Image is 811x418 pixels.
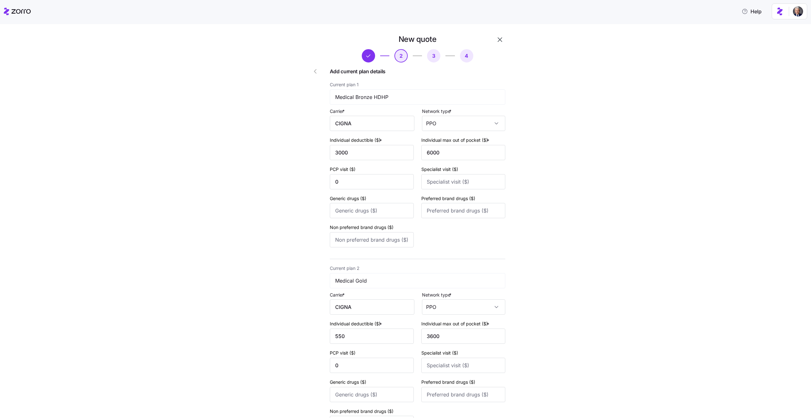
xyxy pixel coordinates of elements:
input: Non preferred brand drugs ($) [330,232,414,247]
input: Network type [422,116,505,131]
input: Specialist visit ($) [421,358,505,373]
button: Help [737,5,767,18]
label: PCP visit ($) [330,349,355,356]
label: Generic drugs ($) [330,195,366,202]
label: Non preferred brand drugs ($) [330,408,393,415]
input: Carrier [330,116,414,131]
label: Individual deductible ($) [330,137,383,144]
label: Individual max out of pocket ($) [421,137,491,144]
input: Network type [422,299,505,315]
button: 2 [394,49,408,62]
label: Preferred brand drugs ($) [421,379,475,386]
span: Help [742,8,762,15]
label: Carrier [330,108,346,115]
label: Individual deductible ($) [330,320,383,327]
input: Carrier [330,299,414,315]
input: PCP visit ($) [330,174,414,189]
label: PCP visit ($) [330,166,355,173]
label: Specialist visit ($) [421,166,458,173]
input: PCP visit ($) [330,358,414,373]
input: Preferred brand drugs ($) [421,203,505,218]
input: Preferred brand drugs ($) [421,387,505,402]
input: Specialist visit ($) [421,174,505,189]
label: Preferred brand drugs ($) [421,195,475,202]
label: Non preferred brand drugs ($) [330,224,393,231]
label: Carrier [330,291,346,298]
label: Generic drugs ($) [330,379,366,386]
input: Individual max out of pocket ($) [421,145,505,160]
h1: New quote [399,34,437,44]
button: 3 [427,49,440,62]
label: Network type [422,108,453,115]
input: Individual max out of pocket ($) [421,329,505,344]
label: Network type [422,291,453,298]
input: Individual deductible ($) [330,145,414,160]
input: Individual deductible ($) [330,329,414,344]
img: 1dcb4e5d-e04d-4770-96a8-8d8f6ece5bdc-1719926415027.jpeg [793,6,803,16]
label: Individual max out of pocket ($) [421,320,491,327]
button: 4 [460,49,473,62]
input: Generic drugs ($) [330,203,414,218]
span: Add current plan details [330,68,505,75]
label: Current plan 1 [330,81,359,88]
input: Generic drugs ($) [330,387,414,402]
label: Current plan 2 [330,265,360,272]
label: Specialist visit ($) [421,349,458,356]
